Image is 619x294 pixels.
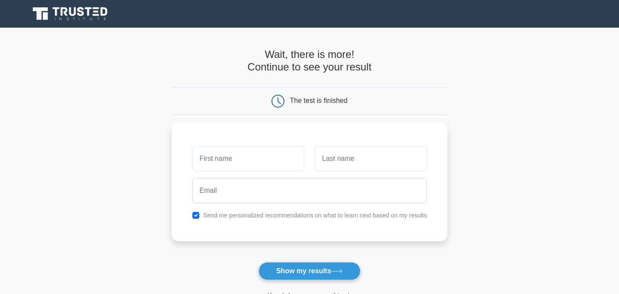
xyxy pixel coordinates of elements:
label: Send me personalized recommendations on what to learn next based on my results [203,212,427,219]
button: Show my results [258,262,361,280]
input: Email [192,178,427,203]
div: The test is finished [290,97,348,104]
input: Last name [315,146,427,171]
input: First name [192,146,304,171]
h4: Wait, there is more! Continue to see your result [172,48,448,73]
